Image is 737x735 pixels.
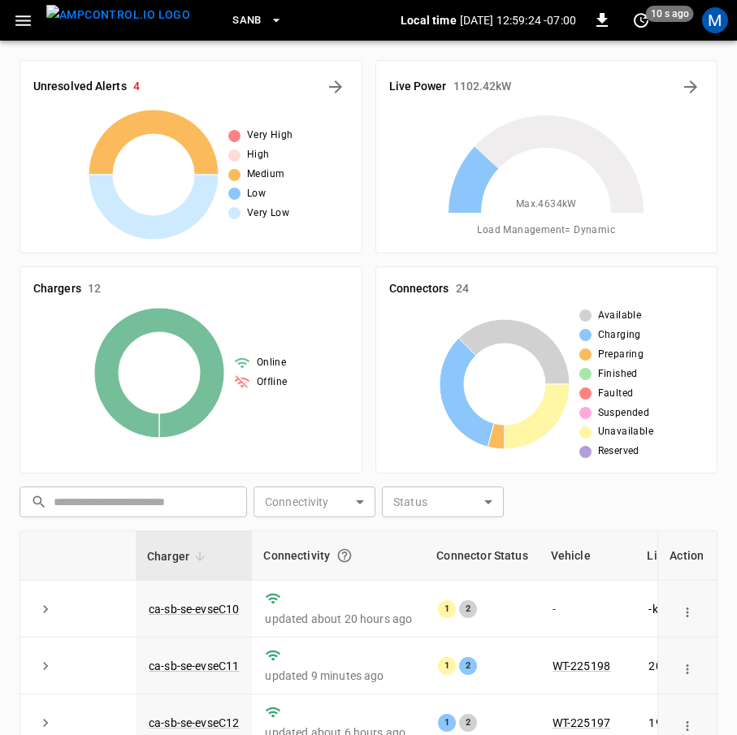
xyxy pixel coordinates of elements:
button: Energy Overview [678,74,704,100]
div: 1 [438,657,456,675]
img: ampcontrol.io logo [46,5,190,25]
div: 1 [438,714,456,732]
div: action cell options [676,601,699,617]
button: expand row [33,711,58,735]
button: Connection between the charger and our software. [330,541,359,570]
p: 20.10 kW [648,658,694,674]
span: Available [598,308,642,324]
p: [DATE] 12:59:24 -07:00 [460,12,576,28]
span: Reserved [598,443,639,460]
span: Load Management = Dynamic [477,223,615,239]
h6: Connectors [389,280,449,298]
div: action cell options [676,715,699,731]
span: Online [257,355,286,371]
th: Connector Status [425,531,539,581]
p: 19.00 kW [648,715,694,731]
span: 10 s ago [646,6,694,22]
span: Offline [257,374,288,391]
button: expand row [33,597,58,621]
th: Vehicle [540,531,636,581]
span: Max. 4634 kW [516,197,577,213]
span: High [247,147,270,163]
span: Charger [147,547,210,566]
h6: 4 [133,78,140,96]
span: Preparing [598,347,644,363]
span: Very Low [247,205,289,222]
span: Very High [247,128,293,144]
span: Medium [247,166,284,183]
p: Local time [401,12,457,28]
div: 1 [438,600,456,618]
h6: Unresolved Alerts [33,78,127,96]
div: profile-icon [702,7,728,33]
h6: Chargers [33,280,81,298]
a: WT-225198 [553,659,610,672]
button: set refresh interval [628,7,654,33]
button: expand row [33,654,58,678]
th: Action [657,531,717,581]
h6: Live Power [389,78,447,96]
span: Charging [598,327,641,344]
a: ca-sb-se-evseC12 [149,716,239,729]
span: Unavailable [598,424,653,440]
span: Low [247,186,266,202]
h6: 1102.42 kW [453,78,512,96]
td: - [540,581,636,638]
a: ca-sb-se-evseC11 [149,659,239,672]
button: SanB [226,5,289,37]
p: updated 9 minutes ago [265,668,412,684]
span: Faulted [598,386,634,402]
span: Suspended [598,405,650,422]
div: Connectivity [263,541,414,570]
div: action cell options [676,658,699,674]
button: All Alerts [323,74,349,100]
div: 2 [459,657,477,675]
a: ca-sb-se-evseC10 [149,603,239,616]
p: - kW [648,601,667,617]
span: Finished [598,366,638,383]
p: updated about 20 hours ago [265,611,412,627]
h6: 12 [88,280,101,298]
div: 2 [459,714,477,732]
div: 2 [459,600,477,618]
a: WT-225197 [553,716,610,729]
span: SanB [232,11,262,30]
